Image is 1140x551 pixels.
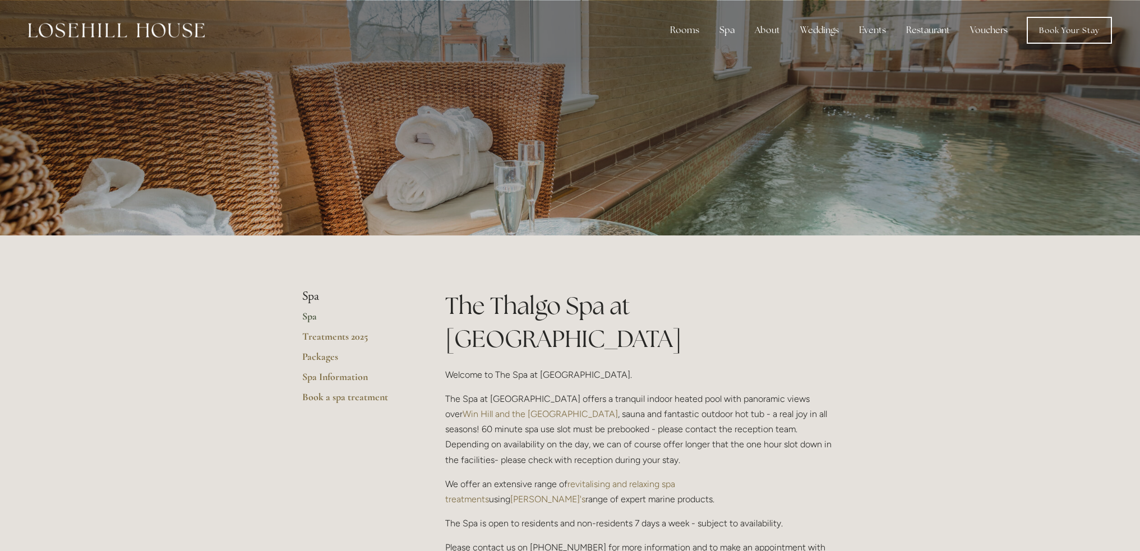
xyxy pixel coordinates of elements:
[791,19,848,41] div: Weddings
[28,23,205,38] img: Losehill House
[961,19,1017,41] a: Vouchers
[710,19,744,41] div: Spa
[850,19,895,41] div: Events
[445,391,838,467] p: The Spa at [GEOGRAPHIC_DATA] offers a tranquil indoor heated pool with panoramic views over , sau...
[661,19,708,41] div: Rooms
[510,494,585,504] a: [PERSON_NAME]'s
[302,310,409,330] a: Spa
[445,516,838,531] p: The Spa is open to residents and non-residents 7 days a week - subject to availability.
[302,330,409,350] a: Treatments 2025
[463,409,618,419] a: Win Hill and the [GEOGRAPHIC_DATA]
[302,350,409,371] a: Packages
[302,391,409,411] a: Book a spa treatment
[445,476,838,507] p: We offer an extensive range of using range of expert marine products.
[746,19,789,41] div: About
[445,289,838,355] h1: The Thalgo Spa at [GEOGRAPHIC_DATA]
[897,19,959,41] div: Restaurant
[302,289,409,304] li: Spa
[302,371,409,391] a: Spa Information
[1027,17,1112,44] a: Book Your Stay
[445,367,838,382] p: Welcome to The Spa at [GEOGRAPHIC_DATA].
